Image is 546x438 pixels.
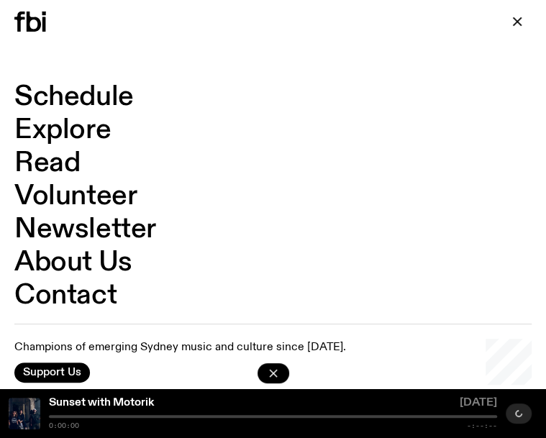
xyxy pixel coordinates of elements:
[23,366,81,379] span: Support Us
[14,362,90,383] button: Support Us
[49,422,79,429] span: 0:00:00
[14,216,156,243] a: Newsletter
[467,422,497,429] span: -:--:--
[49,397,154,409] a: Sunset with Motorik
[14,249,132,276] a: About Us
[14,150,80,177] a: Read
[14,341,346,355] p: Champions of emerging Sydney music and culture since [DATE].
[14,282,117,309] a: Contact
[14,117,111,144] a: Explore
[14,183,137,210] a: Volunteer
[14,83,134,111] a: Schedule
[460,398,497,412] span: [DATE]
